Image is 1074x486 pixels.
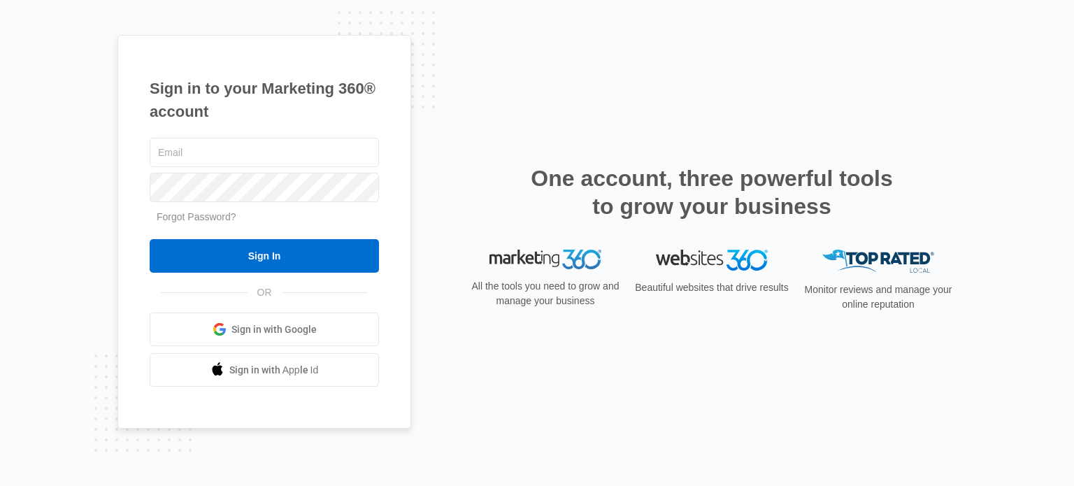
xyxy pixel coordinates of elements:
span: Sign in with Apple Id [229,363,319,378]
img: Marketing 360 [489,250,601,269]
a: Sign in with Google [150,313,379,346]
p: Beautiful websites that drive results [633,280,790,295]
input: Email [150,138,379,167]
img: Websites 360 [656,250,768,270]
a: Forgot Password? [157,211,236,222]
h2: One account, three powerful tools to grow your business [527,164,897,220]
p: Monitor reviews and manage your online reputation [800,283,957,312]
h1: Sign in to your Marketing 360® account [150,77,379,123]
a: Sign in with Apple Id [150,353,379,387]
img: Top Rated Local [822,250,934,273]
span: Sign in with Google [231,322,317,337]
p: All the tools you need to grow and manage your business [467,279,624,308]
span: OR [248,285,282,300]
input: Sign In [150,239,379,273]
